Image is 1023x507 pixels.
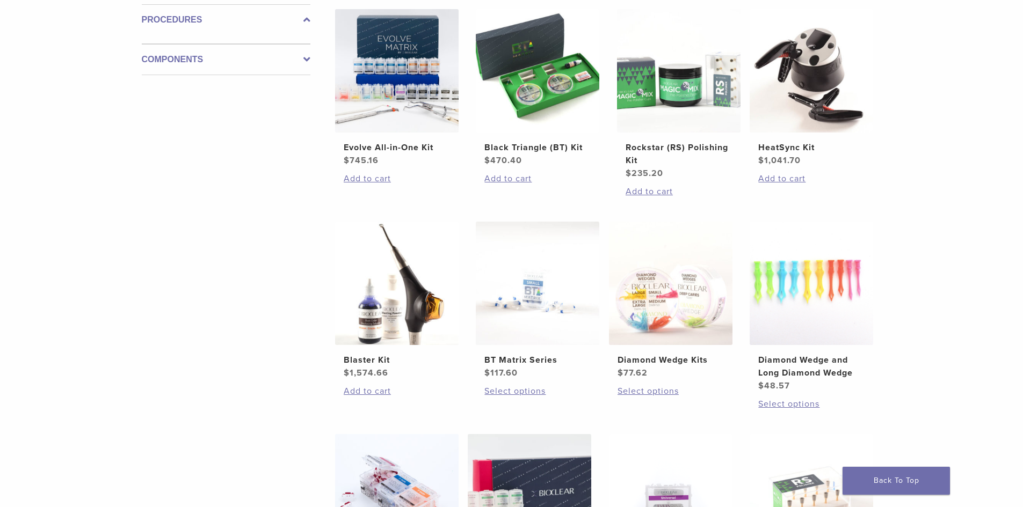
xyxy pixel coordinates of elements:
[475,9,600,167] a: Black Triangle (BT) KitBlack Triangle (BT) Kit $470.40
[758,155,764,166] span: $
[626,141,732,167] h2: Rockstar (RS) Polishing Kit
[758,155,801,166] bdi: 1,041.70
[344,385,450,398] a: Add to cart: “Blaster Kit”
[626,168,663,179] bdi: 235.20
[142,13,310,26] label: Procedures
[335,9,459,133] img: Evolve All-in-One Kit
[750,9,873,133] img: HeatSync Kit
[476,222,599,345] img: BT Matrix Series
[758,380,764,391] span: $
[344,141,450,154] h2: Evolve All-in-One Kit
[758,398,865,410] a: Select options for “Diamond Wedge and Long Diamond Wedge”
[608,222,734,379] a: Diamond Wedge KitsDiamond Wedge Kits $77.62
[475,222,600,379] a: BT Matrix SeriesBT Matrix Series $117.60
[484,155,490,166] span: $
[758,354,865,379] h2: Diamond Wedge and Long Diamond Wedge
[484,354,591,366] h2: BT Matrix Series
[484,141,591,154] h2: Black Triangle (BT) Kit
[344,368,388,378] bdi: 1,574.66
[344,155,379,166] bdi: 745.16
[626,168,632,179] span: $
[758,172,865,185] a: Add to cart: “HeatSync Kit”
[476,9,599,133] img: Black Triangle (BT) Kit
[484,172,591,185] a: Add to cart: “Black Triangle (BT) Kit”
[749,222,874,392] a: Diamond Wedge and Long Diamond WedgeDiamond Wedge and Long Diamond Wedge $48.57
[484,385,591,398] a: Select options for “BT Matrix Series”
[626,185,732,198] a: Add to cart: “Rockstar (RS) Polishing Kit”
[344,172,450,185] a: Add to cart: “Evolve All-in-One Kit”
[617,9,741,133] img: Rockstar (RS) Polishing Kit
[618,354,724,366] h2: Diamond Wedge Kits
[758,380,790,391] bdi: 48.57
[758,141,865,154] h2: HeatSync Kit
[344,155,350,166] span: $
[142,53,310,66] label: Components
[750,222,873,345] img: Diamond Wedge and Long Diamond Wedge
[335,222,460,379] a: Blaster KitBlaster Kit $1,574.66
[484,368,490,378] span: $
[344,354,450,366] h2: Blaster Kit
[616,9,742,180] a: Rockstar (RS) Polishing KitRockstar (RS) Polishing Kit $235.20
[618,385,724,398] a: Select options for “Diamond Wedge Kits”
[335,222,459,345] img: Blaster Kit
[484,368,518,378] bdi: 117.60
[618,368,623,378] span: $
[344,368,350,378] span: $
[609,222,732,345] img: Diamond Wedge Kits
[843,467,950,495] a: Back To Top
[618,368,648,378] bdi: 77.62
[749,9,874,167] a: HeatSync KitHeatSync Kit $1,041.70
[484,155,522,166] bdi: 470.40
[335,9,460,167] a: Evolve All-in-One KitEvolve All-in-One Kit $745.16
